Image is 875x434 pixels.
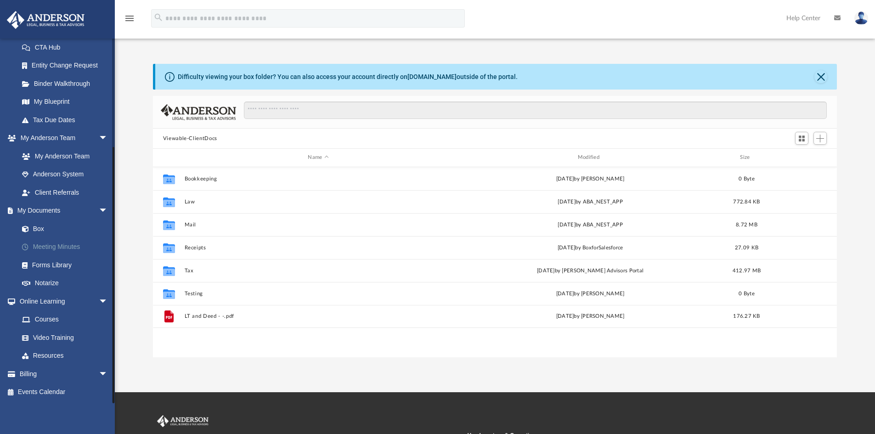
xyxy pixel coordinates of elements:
a: My Anderson Team [13,147,113,165]
span: 176.27 KB [733,314,760,319]
button: LT and Deed - -.pdf [184,313,452,319]
button: Viewable-ClientDocs [163,135,217,143]
img: Anderson Advisors Platinum Portal [155,415,210,427]
span: 412.97 MB [733,268,761,273]
a: Tax Due Dates [13,111,122,129]
button: Receipts [184,245,452,251]
a: Billingarrow_drop_down [6,365,122,383]
span: arrow_drop_down [99,129,117,148]
input: Search files and folders [244,101,827,119]
button: Add [813,132,827,145]
div: [DATE] by ABA_NEST_APP [456,197,724,206]
a: Entity Change Request [13,56,122,75]
img: User Pic [854,11,868,25]
a: Binder Walkthrough [13,74,122,93]
button: Testing [184,291,452,297]
img: Anderson Advisors Platinum Portal [4,11,87,29]
div: [DATE] by [PERSON_NAME] Advisors Portal [456,266,724,275]
a: Events Calendar [6,383,122,401]
div: [DATE] by [PERSON_NAME] [456,289,724,298]
a: Forms Library [13,256,117,274]
button: Tax [184,268,452,274]
div: [DATE] by BoxforSalesforce [456,243,724,252]
div: [DATE] by [PERSON_NAME] [456,312,724,321]
div: [DATE] by [PERSON_NAME] [456,175,724,183]
button: Close [814,70,827,83]
div: Name [184,153,452,162]
a: Courses [13,310,117,329]
span: 0 Byte [739,291,755,296]
button: Law [184,199,452,205]
a: Video Training [13,328,113,347]
div: id [157,153,180,162]
a: menu [124,17,135,24]
span: 0 Byte [739,176,755,181]
div: Modified [456,153,724,162]
span: 8.72 MB [736,222,757,227]
button: Bookkeeping [184,176,452,182]
span: arrow_drop_down [99,365,117,383]
a: My Documentsarrow_drop_down [6,202,122,220]
a: My Anderson Teamarrow_drop_down [6,129,117,147]
a: Resources [13,347,117,365]
a: Meeting Minutes [13,238,122,256]
button: Switch to Grid View [795,132,809,145]
div: id [769,153,833,162]
a: [DOMAIN_NAME] [407,73,457,80]
span: arrow_drop_down [99,292,117,311]
div: grid [153,167,837,357]
span: arrow_drop_down [99,202,117,220]
a: Online Learningarrow_drop_down [6,292,117,310]
span: 772.84 KB [733,199,760,204]
i: menu [124,13,135,24]
span: 27.09 KB [735,245,758,250]
div: Size [728,153,765,162]
button: Mail [184,222,452,228]
a: CTA Hub [13,38,122,56]
i: search [153,12,164,23]
div: [DATE] by ABA_NEST_APP [456,220,724,229]
div: Difficulty viewing your box folder? You can also access your account directly on outside of the p... [178,72,518,82]
a: Client Referrals [13,183,117,202]
a: Anderson System [13,165,117,184]
a: Notarize [13,274,122,293]
a: Box [13,220,117,238]
a: My Blueprint [13,93,117,111]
